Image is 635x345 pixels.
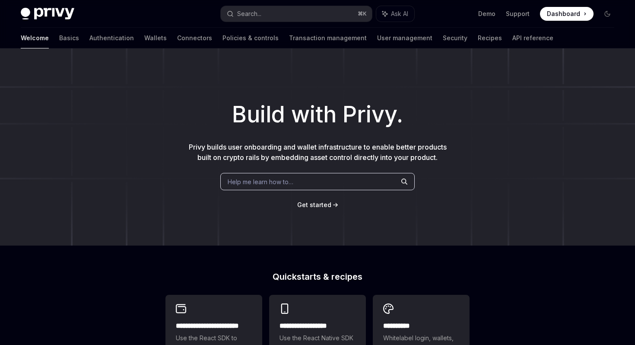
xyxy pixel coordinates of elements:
a: Demo [478,10,495,18]
img: dark logo [21,8,74,20]
h1: Build with Privy. [14,98,621,131]
a: Policies & controls [222,28,279,48]
a: Security [443,28,467,48]
a: Authentication [89,28,134,48]
a: Wallets [144,28,167,48]
button: Ask AI [376,6,414,22]
a: Get started [297,201,331,209]
a: Recipes [478,28,502,48]
span: Help me learn how to… [228,177,293,186]
a: Connectors [177,28,212,48]
a: Transaction management [289,28,367,48]
h2: Quickstarts & recipes [165,272,470,281]
button: Search...⌘K [221,6,371,22]
span: ⌘ K [358,10,367,17]
span: Get started [297,201,331,208]
span: Privy builds user onboarding and wallet infrastructure to enable better products built on crypto ... [189,143,447,162]
a: Support [506,10,530,18]
a: Basics [59,28,79,48]
a: User management [377,28,432,48]
a: Dashboard [540,7,594,21]
a: API reference [512,28,553,48]
button: Toggle dark mode [600,7,614,21]
div: Search... [237,9,261,19]
span: Dashboard [547,10,580,18]
a: Welcome [21,28,49,48]
span: Ask AI [391,10,408,18]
